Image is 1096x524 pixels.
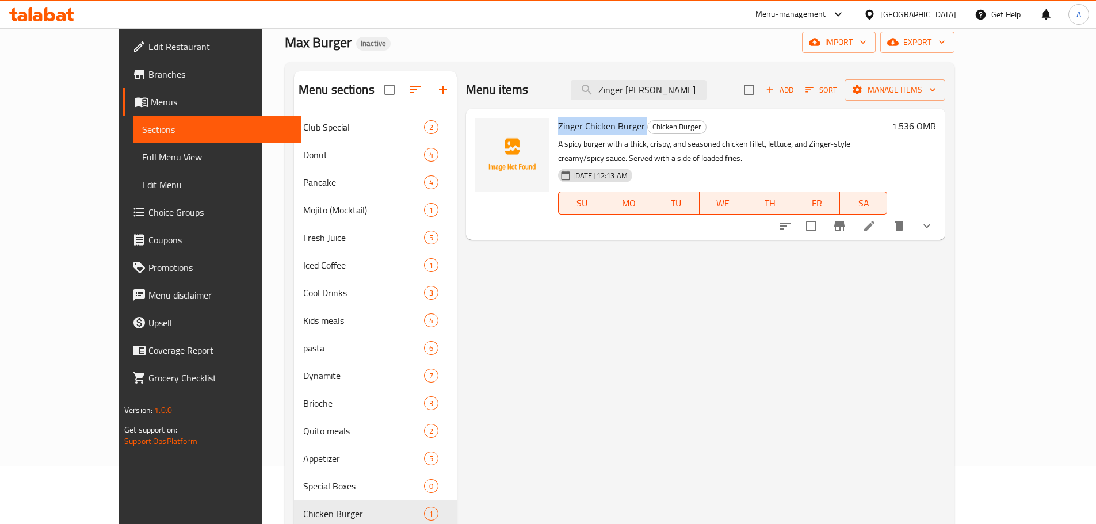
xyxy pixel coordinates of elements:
div: Quito meals2 [294,417,457,445]
span: WE [704,195,742,212]
span: Iced Coffee [303,258,424,272]
span: Select to update [799,214,823,238]
span: export [889,35,945,49]
div: Kids meals [303,313,424,327]
span: Pancake [303,175,424,189]
a: Menu disclaimer [123,281,301,309]
span: Dynamite [303,369,424,383]
span: Get support on: [124,422,177,437]
span: Edit Restaurant [148,40,292,53]
button: show more [913,212,941,240]
button: WE [700,192,747,215]
h2: Menu sections [299,81,375,98]
span: Inactive [356,39,391,48]
span: Manage items [854,83,936,97]
a: Menus [123,88,301,116]
span: Special Boxes [303,479,424,493]
div: items [424,452,438,465]
a: Branches [123,60,301,88]
div: items [424,231,438,244]
a: Sections [133,116,301,143]
span: Sections [142,123,292,136]
div: items [424,369,438,383]
div: Chicken Burger [303,507,424,521]
span: 1 [425,260,438,271]
span: Grocery Checklist [148,371,292,385]
div: Menu-management [755,7,826,21]
span: Select section [737,78,761,102]
button: import [802,32,876,53]
div: Iced Coffee1 [294,251,457,279]
div: Donut4 [294,141,457,169]
span: Coverage Report [148,343,292,357]
div: Mojito (Mocktail)1 [294,196,457,224]
div: items [424,175,438,189]
span: TH [751,195,789,212]
span: Menu disclaimer [148,288,292,302]
div: pasta6 [294,334,457,362]
div: Special Boxes0 [294,472,457,500]
span: 7 [425,370,438,381]
button: Add [761,81,798,99]
div: Dynamite7 [294,362,457,389]
span: Promotions [148,261,292,274]
span: Cool Drinks [303,286,424,300]
span: Sort [805,83,837,97]
span: Donut [303,148,424,162]
span: 0 [425,481,438,492]
button: SU [558,192,606,215]
a: Coverage Report [123,336,301,364]
span: 4 [425,315,438,326]
a: Choice Groups [123,198,301,226]
span: Sort sections [402,76,429,104]
a: Coupons [123,226,301,254]
span: Fresh Juice [303,231,424,244]
div: [GEOGRAPHIC_DATA] [880,8,956,21]
a: Edit Menu [133,171,301,198]
span: Choice Groups [148,205,292,219]
h2: Menu items [466,81,529,98]
div: Appetizer5 [294,445,457,472]
span: 3 [425,288,438,299]
span: FR [798,195,836,212]
span: Version: [124,403,152,418]
span: Quito meals [303,424,424,438]
button: delete [885,212,913,240]
span: Brioche [303,396,424,410]
span: Mojito (Mocktail) [303,203,424,217]
input: search [571,80,707,100]
div: Cool Drinks3 [294,279,457,307]
span: Upsell [148,316,292,330]
button: Add section [429,76,457,104]
span: import [811,35,866,49]
span: 1 [425,205,438,216]
span: Menus [151,95,292,109]
span: Add [764,83,795,97]
a: Full Menu View [133,143,301,171]
span: 5 [425,232,438,243]
div: Brioche3 [294,389,457,417]
span: 3 [425,398,438,409]
button: TH [746,192,793,215]
svg: Show Choices [920,219,934,233]
button: Branch-specific-item [826,212,853,240]
div: Inactive [356,37,391,51]
span: A [1076,8,1081,21]
div: Club Special2 [294,113,457,141]
span: Max Burger [285,29,352,55]
div: items [424,286,438,300]
p: A spicy burger with a thick, crispy, and seasoned chicken fillet, lettuce, and Zinger-style cream... [558,137,887,166]
div: Pancake4 [294,169,457,196]
span: 1 [425,508,438,519]
span: 4 [425,150,438,160]
span: pasta [303,341,424,355]
div: items [424,258,438,272]
span: Sort items [798,81,845,99]
span: Club Special [303,120,424,134]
